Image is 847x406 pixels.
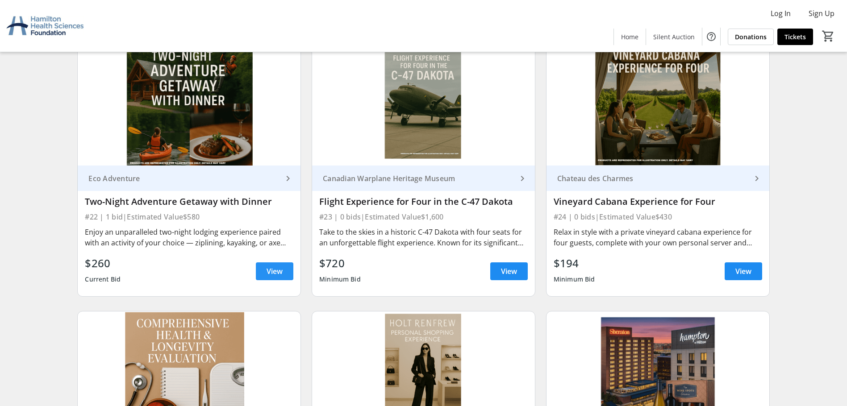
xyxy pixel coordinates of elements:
[801,6,842,21] button: Sign Up
[784,32,806,41] span: Tickets
[319,271,361,287] div: Minimum Bid
[702,28,720,46] button: Help
[646,29,702,45] a: Silent Auction
[820,28,836,44] button: Cart
[621,32,638,41] span: Home
[777,29,813,45] a: Tickets
[554,227,762,248] div: Relax in style with a private vineyard cabana experience for four guests, complete with your own ...
[653,32,695,41] span: Silent Auction
[312,41,535,166] img: Flight Experience for Four in the C-47 Dakota
[78,166,300,191] a: Eco Adventure
[5,4,85,48] img: Hamilton Health Sciences Foundation's Logo
[319,174,517,183] div: Canadian Warplane Heritage Museum
[728,29,774,45] a: Donations
[725,262,762,280] a: View
[751,173,762,184] mat-icon: keyboard_arrow_right
[78,41,300,166] img: Two-Night Adventure Getaway with Dinner
[283,173,293,184] mat-icon: keyboard_arrow_right
[85,196,293,207] div: Two-Night Adventure Getaway with Dinner
[614,29,646,45] a: Home
[809,8,834,19] span: Sign Up
[319,196,528,207] div: Flight Experience for Four in the C-47 Dakota
[85,255,121,271] div: $260
[764,6,798,21] button: Log In
[517,173,528,184] mat-icon: keyboard_arrow_right
[554,211,762,223] div: #24 | 0 bids | Estimated Value $430
[554,174,751,183] div: Chateau des Charmes
[312,166,535,191] a: Canadian Warplane Heritage Museum
[490,262,528,280] a: View
[547,41,769,166] img: Vineyard Cabana Experience for Four
[85,227,293,248] div: Enjoy an unparalleled two-night lodging experience paired with an activity of your choice — zipli...
[85,211,293,223] div: #22 | 1 bid | Estimated Value $580
[735,32,767,41] span: Donations
[256,262,293,280] a: View
[319,227,528,248] div: Take to the skies in a historic C-47 Dakota with four seats for an unforgettable flight experienc...
[735,266,751,277] span: View
[267,266,283,277] span: View
[85,174,283,183] div: Eco Adventure
[554,196,762,207] div: Vineyard Cabana Experience for Four
[554,271,595,287] div: Minimum Bid
[554,255,595,271] div: $194
[501,266,517,277] span: View
[771,8,791,19] span: Log In
[547,166,769,191] a: Chateau des Charmes
[85,271,121,287] div: Current Bid
[319,211,528,223] div: #23 | 0 bids | Estimated Value $1,600
[319,255,361,271] div: $720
